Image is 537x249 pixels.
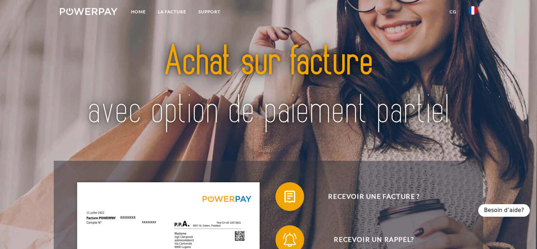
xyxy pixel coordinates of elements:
[286,182,462,211] span: Recevoir une facture ?
[281,231,299,249] img: qb_bell.svg
[478,204,530,217] div: Besoin d’aide?
[152,5,192,18] a: LA FACTURE
[80,25,456,147] img: title-powerpay_fr.svg
[125,5,152,18] a: Home
[508,220,531,243] iframe: Bouton de lancement de la fenêtre de messagerie
[443,5,462,18] a: CG
[275,182,462,211] button: Recevoir une facture ?
[60,8,118,15] img: logo-powerpay-white.svg
[192,5,226,18] a: Support
[281,188,299,206] img: qb_bill.svg
[469,6,477,15] img: fr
